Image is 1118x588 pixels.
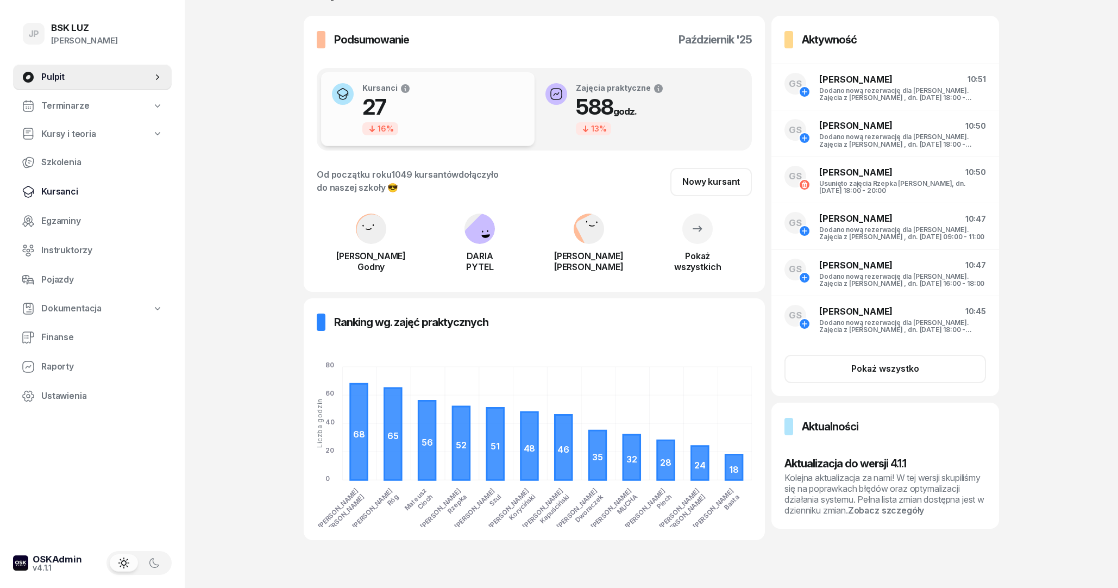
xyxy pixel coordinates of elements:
tspan: [PERSON_NAME] [623,486,667,530]
span: Raporty [41,360,163,374]
a: Finanse [13,324,172,351]
span: 10:50 [965,121,986,130]
h1: 27 [362,94,411,120]
h1: 588 [576,94,664,120]
div: Dodano nową rezerwację dla [PERSON_NAME]. Zajęcia z [PERSON_NAME] , dn. [DATE] 09:00 - 11:00 [819,226,986,240]
div: Nowy kursant [682,175,740,189]
button: Kursanci2716% [321,72,535,146]
span: 10:45 [965,306,986,316]
tspan: 20 [325,446,334,454]
span: JP [28,29,40,39]
tspan: [PERSON_NAME] [663,492,707,536]
div: Dodano nową rezerwację dla [PERSON_NAME]. Zajęcia z [PERSON_NAME] , dn. [DATE] 16:00 - 18:00 [819,273,986,287]
span: Finanse [41,330,163,345]
tspan: Szul [487,492,503,508]
div: [PERSON_NAME] Godny [317,251,425,272]
a: DARIAPYTEL [425,235,534,272]
span: [PERSON_NAME] [819,260,893,271]
a: Instruktorzy [13,237,172,264]
a: Pokażwszystkich [643,227,752,272]
a: [PERSON_NAME][PERSON_NAME] [535,235,643,272]
span: Pojazdy [41,273,163,287]
tspan: [PERSON_NAME] [589,486,633,530]
div: Usunięto zajęcia Rzepka [PERSON_NAME], dn. [DATE] 18:00 - 20:00 [819,180,986,194]
span: Kursanci [41,185,163,199]
span: [PERSON_NAME] [819,306,893,317]
tspan: Piech [655,492,673,510]
span: [PERSON_NAME] [819,74,893,85]
div: Kursanci [362,83,411,94]
h3: Aktualizacja do wersji 4.1.1 [784,455,986,472]
tspan: [PERSON_NAME] [453,486,497,530]
a: Ustawienia [13,383,172,409]
h3: Aktywność [802,31,857,48]
div: Pokaż wszystkich [643,251,752,272]
a: Pulpit [13,64,172,90]
span: [PERSON_NAME] [819,167,893,178]
a: Nowy kursant [670,168,752,196]
div: OSKAdmin [33,555,82,564]
div: Dodano nową rezerwację dla [PERSON_NAME]. Zajęcia z [PERSON_NAME] , dn. [DATE] 18:00 - 20:00 [819,133,986,147]
span: Szkolenia [41,155,163,170]
span: Egzaminy [41,214,163,228]
div: 16% [362,122,398,135]
button: Zajęcia praktyczne588godz.13% [535,72,748,146]
tspan: [PERSON_NAME] [322,492,366,536]
span: GS [789,126,802,135]
div: Liczba godzin [316,398,323,448]
span: 10:47 [965,260,986,270]
span: 1049 kursantów [391,169,458,180]
span: GS [789,172,802,181]
h3: Podsumowanie [334,31,409,48]
tspan: [PERSON_NAME] [350,486,394,530]
a: Pojazdy [13,267,172,293]
tspan: MUCHA [615,492,639,516]
span: [PERSON_NAME] [819,213,893,224]
span: 10:51 [968,74,986,84]
tspan: Cioch [416,492,434,511]
div: v4.1.1 [33,564,82,572]
tspan: [PERSON_NAME] [657,486,701,530]
div: 13% [576,122,611,135]
h3: Ranking wg. zajęć praktycznych [334,314,488,331]
span: Instruktorzy [41,243,163,258]
a: Egzaminy [13,208,172,234]
a: Terminarze [13,93,172,118]
tspan: 80 [325,361,334,369]
div: [PERSON_NAME] [51,34,118,48]
tspan: [PERSON_NAME] [521,486,565,530]
a: AktualnościAktualizacja do wersji 4.1.1Kolejna aktualizacja za nami! W tej wersji skupiliśmy się ... [771,403,999,529]
tspan: Rzepka [445,492,468,515]
div: Dodano nową rezerwację dla [PERSON_NAME]. Zajęcia z [PERSON_NAME] , dn. [DATE] 18:00 - 20:00 [819,87,986,101]
tspan: Mateusz [403,486,428,512]
span: Ustawienia [41,389,163,403]
span: Kursy i teoria [41,127,96,141]
div: [PERSON_NAME] [PERSON_NAME] [535,251,643,272]
span: [PERSON_NAME] [819,120,893,131]
tspan: 60 [325,389,334,397]
div: BSK LUZ [51,23,118,33]
span: GS [789,79,802,89]
tspan: Basta [723,492,742,511]
tspan: Róg [385,492,400,507]
span: GS [789,311,802,320]
button: Pokaż wszystko [784,355,986,383]
div: Pokaż wszystko [851,362,919,376]
small: godz. [613,106,637,117]
span: 10:47 [965,214,986,223]
a: Kursanci [13,179,172,205]
tspan: [PERSON_NAME] [692,486,736,530]
span: 10:50 [965,167,986,177]
img: logo-xs-dark@2x.png [13,555,28,571]
span: GS [789,218,802,228]
tspan: [PERSON_NAME] [487,486,531,530]
span: GS [789,265,802,274]
span: Pulpit [41,70,152,84]
tspan: Koryciński [507,492,537,522]
a: Kursy i teoria [13,122,172,147]
span: Terminarze [41,99,89,113]
div: DARIA PYTEL [425,251,534,272]
div: Dodano nową rezerwację dla [PERSON_NAME]. Zajęcia z [PERSON_NAME] , dn. [DATE] 18:00 - 20:00 [819,319,986,333]
div: Od początku roku dołączyło do naszej szkoły 😎 [317,168,499,194]
tspan: Kapuściński [538,492,570,525]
